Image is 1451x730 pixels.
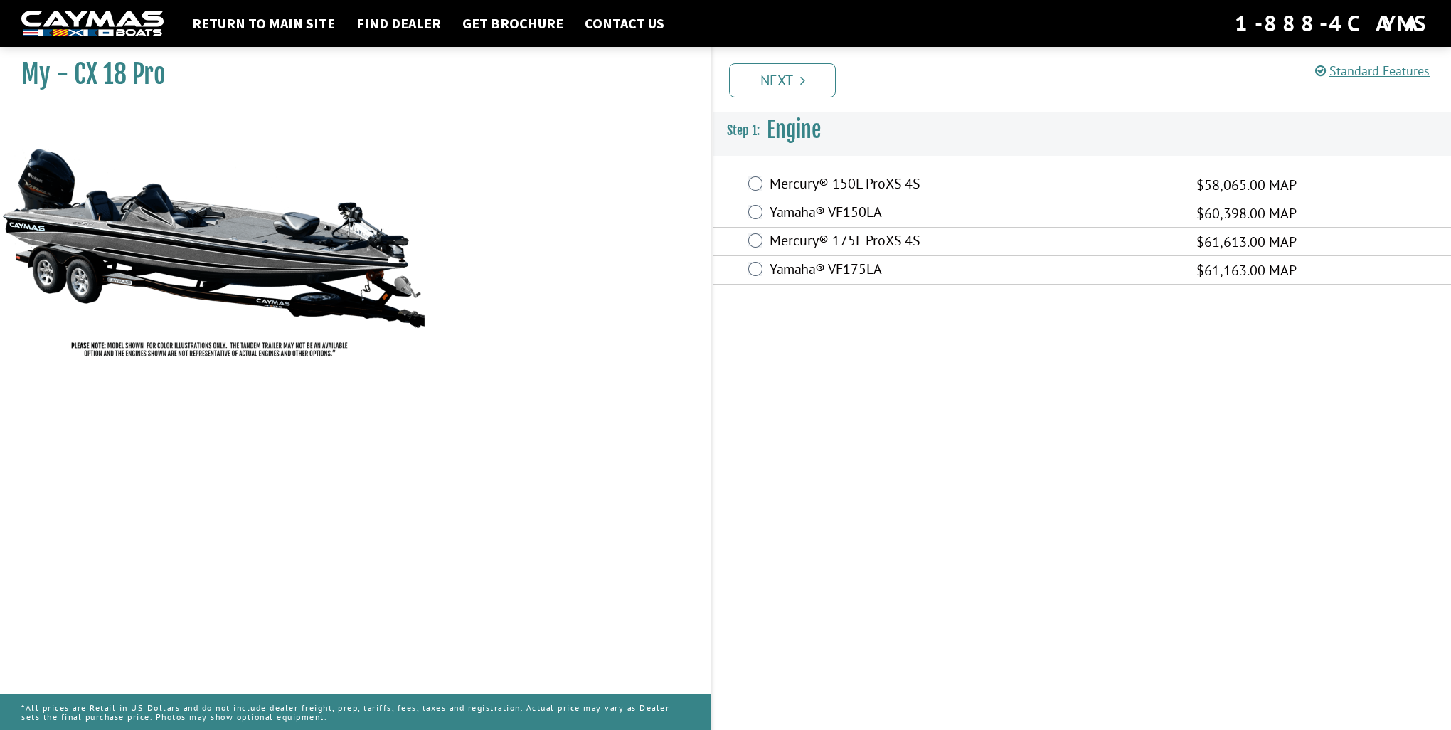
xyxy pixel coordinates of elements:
ul: Pagination [725,61,1451,97]
a: Next [729,63,836,97]
span: $58,065.00 MAP [1196,174,1297,196]
a: Contact Us [578,14,671,33]
label: Mercury® 150L ProXS 4S [770,175,1179,196]
div: 1-888-4CAYMAS [1235,8,1430,39]
a: Find Dealer [349,14,448,33]
a: Return to main site [185,14,342,33]
p: *All prices are Retail in US Dollars and do not include dealer freight, prep, tariffs, fees, taxe... [21,696,690,729]
label: Mercury® 175L ProXS 4S [770,232,1179,253]
label: Yamaha® VF175LA [770,260,1179,281]
span: $61,613.00 MAP [1196,231,1297,253]
label: Yamaha® VF150LA [770,203,1179,224]
a: Standard Features [1315,63,1430,79]
img: white-logo-c9c8dbefe5ff5ceceb0f0178aa75bf4bb51f6bca0971e226c86eb53dfe498488.png [21,11,164,37]
span: $60,398.00 MAP [1196,203,1297,224]
h3: Engine [713,104,1451,157]
span: $61,163.00 MAP [1196,260,1297,281]
h1: My - CX 18 Pro [21,58,676,90]
a: Get Brochure [455,14,570,33]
